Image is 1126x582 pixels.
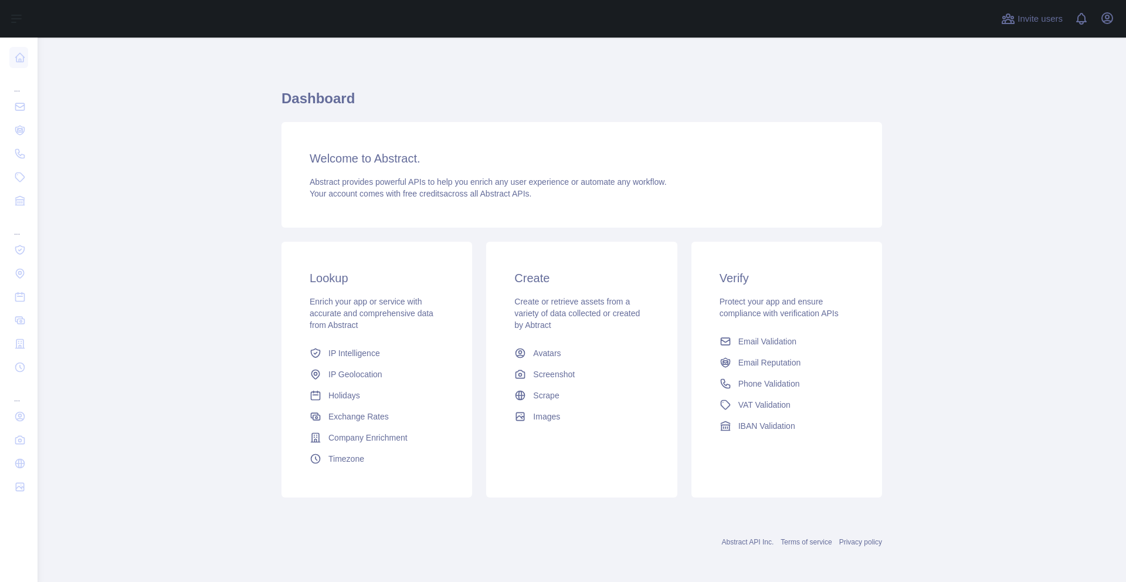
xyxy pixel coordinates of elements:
span: Invite users [1018,12,1063,26]
a: Timezone [305,448,449,469]
div: ... [9,70,28,94]
span: IBAN Validation [738,420,795,432]
div: ... [9,380,28,404]
span: Images [533,411,560,422]
a: IP Geolocation [305,364,449,385]
span: Your account comes with across all Abstract APIs. [310,189,531,198]
span: Phone Validation [738,378,800,390]
span: Screenshot [533,368,575,380]
a: Exchange Rates [305,406,449,427]
div: ... [9,214,28,237]
h3: Lookup [310,270,444,286]
span: Protect your app and ensure compliance with verification APIs [720,297,839,318]
span: Email Validation [738,336,796,347]
span: Holidays [328,390,360,401]
a: Company Enrichment [305,427,449,448]
span: Enrich your app or service with accurate and comprehensive data from Abstract [310,297,433,330]
span: Create or retrieve assets from a variety of data collected or created by Abtract [514,297,640,330]
a: IBAN Validation [715,415,859,436]
a: Phone Validation [715,373,859,394]
span: Exchange Rates [328,411,389,422]
a: Avatars [510,343,653,364]
h3: Verify [720,270,854,286]
a: Terms of service [781,538,832,546]
a: Holidays [305,385,449,406]
a: VAT Validation [715,394,859,415]
a: Abstract API Inc. [722,538,774,546]
button: Invite users [999,9,1065,28]
a: Privacy policy [839,538,882,546]
span: Company Enrichment [328,432,408,444]
span: free credits [403,189,443,198]
span: IP Intelligence [328,347,380,359]
a: Email Validation [715,331,859,352]
h3: Create [514,270,649,286]
span: Abstract provides powerful APIs to help you enrich any user experience or automate any workflow. [310,177,667,187]
a: Screenshot [510,364,653,385]
a: Scrape [510,385,653,406]
h3: Welcome to Abstract. [310,150,854,167]
span: Scrape [533,390,559,401]
span: Email Reputation [738,357,801,368]
h1: Dashboard [281,89,882,117]
span: Avatars [533,347,561,359]
span: VAT Validation [738,399,791,411]
a: Email Reputation [715,352,859,373]
a: Images [510,406,653,427]
span: IP Geolocation [328,368,382,380]
span: Timezone [328,453,364,465]
a: IP Intelligence [305,343,449,364]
